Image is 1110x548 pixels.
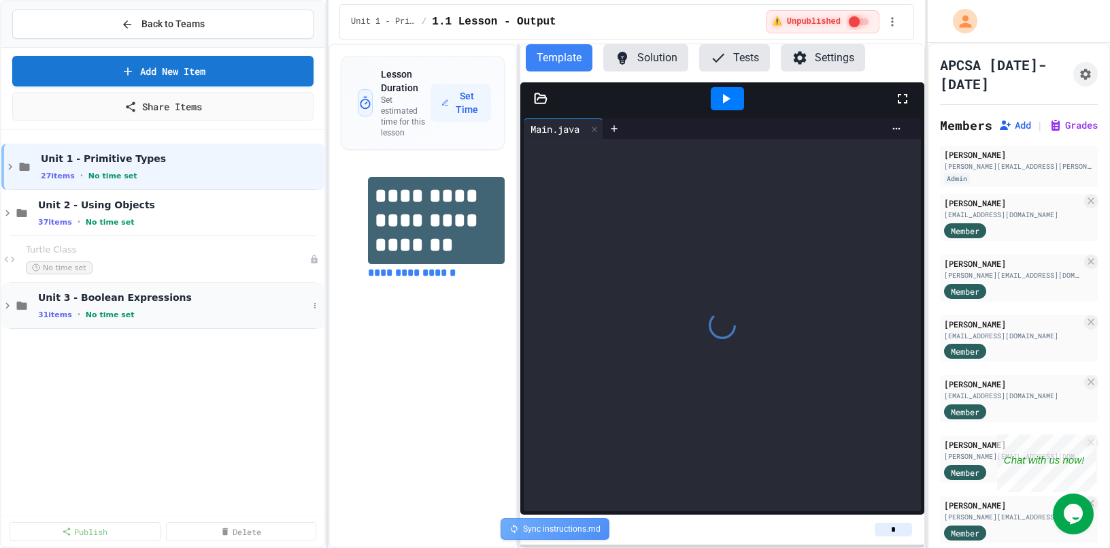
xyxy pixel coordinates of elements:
[951,527,979,539] span: Member
[422,16,426,27] span: /
[432,14,556,30] span: 1.1 Lesson - Output
[1053,494,1096,534] iframe: chat widget
[88,172,137,180] span: No time set
[944,148,1094,161] div: [PERSON_NAME]
[944,257,1081,270] div: [PERSON_NAME]
[944,499,1081,511] div: [PERSON_NAME]
[526,44,592,71] button: Template
[38,199,322,211] span: Unit 2 - Using Objects
[944,318,1081,330] div: [PERSON_NAME]
[12,56,314,86] a: Add New Item
[951,406,979,418] span: Member
[951,225,979,237] span: Member
[10,522,161,541] a: Publish
[78,216,80,227] span: •
[699,44,770,71] button: Tests
[944,391,1081,401] div: [EMAIL_ADDRESS][DOMAIN_NAME]
[944,378,1081,390] div: [PERSON_NAME]
[939,5,981,37] div: My Account
[38,291,308,304] span: Unit 3 - Boolean Expressions
[80,170,83,181] span: •
[944,197,1081,209] div: [PERSON_NAME]
[940,116,992,135] h2: Members
[12,92,314,121] a: Share Items
[944,210,1081,220] div: [EMAIL_ADDRESS][DOMAIN_NAME]
[38,310,72,319] span: 31 items
[944,161,1094,172] div: [PERSON_NAME][EMAIL_ADDRESS][PERSON_NAME][DOMAIN_NAME]
[998,118,1031,132] button: Add
[1037,117,1043,133] span: |
[351,16,416,27] span: Unit 1 - Primitive Types
[997,434,1096,492] iframe: chat widget
[381,95,431,138] p: Set estimated time for this lesson
[1049,118,1098,132] button: Grades
[944,451,1081,462] div: [PERSON_NAME][EMAIL_ADDRESS][DOMAIN_NAME]
[944,173,970,184] div: Admin
[26,244,309,256] span: Turtle Class
[524,118,603,139] div: Main.java
[944,331,1081,341] div: [EMAIL_ADDRESS][DOMAIN_NAME]
[309,255,319,264] div: Unpublished
[764,10,880,34] div: ⚠️ Students cannot see this content! Click the toggle to publish it and make it visible to your c...
[603,44,688,71] button: Solution
[86,310,135,319] span: No time set
[166,522,317,541] a: Delete
[78,309,80,320] span: •
[308,299,322,312] button: More options
[381,67,431,95] h3: Lesson Duration
[771,16,841,27] span: ⚠️ Unpublished
[951,466,979,479] span: Member
[940,55,1068,93] h1: APCSA [DATE]-[DATE]
[524,122,586,136] div: Main.java
[26,261,92,274] span: No time set
[12,10,314,39] button: Back to Teams
[781,44,865,71] button: Settings
[41,152,322,165] span: Unit 1 - Primitive Types
[41,172,75,180] span: 27 items
[944,438,1081,451] div: [PERSON_NAME]
[944,270,1081,280] div: [PERSON_NAME][EMAIL_ADDRESS][DOMAIN_NAME]
[951,345,979,357] span: Member
[1073,62,1098,86] button: Assignment Settings
[951,285,979,297] span: Member
[944,512,1081,522] div: [PERSON_NAME][EMAIL_ADDRESS][DOMAIN_NAME]
[86,218,135,227] span: No time set
[38,218,72,227] span: 37 items
[431,84,491,122] button: Set Time
[141,17,205,31] span: Back to Teams
[501,518,609,540] div: Sync instructions.md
